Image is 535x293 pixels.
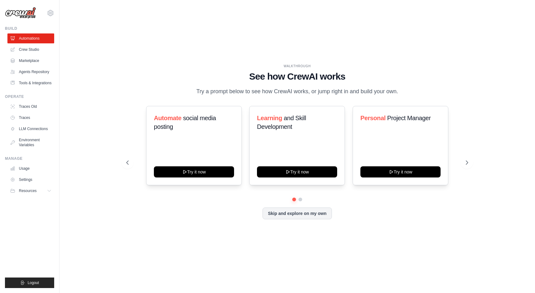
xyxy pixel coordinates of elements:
a: Marketplace [7,56,54,66]
a: Crew Studio [7,45,54,55]
a: LLM Connections [7,124,54,134]
div: Operate [5,94,54,99]
a: Environment Variables [7,135,54,150]
button: Try it now [154,166,234,177]
span: Project Manager [387,115,431,121]
button: Skip and explore on my own [263,208,332,219]
div: Manage [5,156,54,161]
span: Resources [19,188,37,193]
button: Logout [5,278,54,288]
p: Try a prompt below to see how CrewAI works, or jump right in and build your own. [193,87,401,96]
div: Build [5,26,54,31]
a: Usage [7,164,54,173]
span: social media posting [154,115,216,130]
button: Resources [7,186,54,196]
button: Try it now [360,166,441,177]
div: WALKTHROUGH [126,64,468,68]
a: Tools & Integrations [7,78,54,88]
span: Personal [360,115,385,121]
span: Logout [28,280,39,285]
a: Settings [7,175,54,185]
a: Traces [7,113,54,123]
span: Automate [154,115,181,121]
h1: See how CrewAI works [126,71,468,82]
a: Agents Repository [7,67,54,77]
a: Traces Old [7,102,54,112]
button: Try it now [257,166,337,177]
a: Automations [7,33,54,43]
span: Learning [257,115,282,121]
img: Logo [5,7,36,19]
